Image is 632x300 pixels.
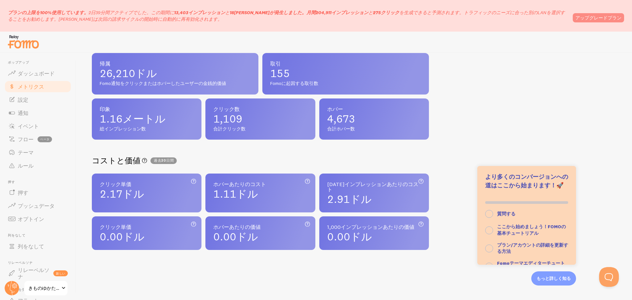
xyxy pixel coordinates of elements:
[327,126,355,132] font: 合計ホバー数
[368,10,373,15] font: と
[4,133,72,146] a: フロー ベータ
[18,162,34,169] font: ルール
[24,280,68,296] a: きものゆかた[PERSON_NAME]
[327,193,372,205] font: 2.91ドル
[575,15,621,21] font: アップグレードプラン
[89,10,174,15] font: 2日39分間アクティブでした。この期間に
[270,60,281,67] font: 取引
[8,287,33,292] font: ヘルプを受ける
[100,181,131,187] font: クリック単価
[327,106,343,112] font: ホバー
[477,239,576,258] button: プラン/アカウントの詳細を更新する方法
[4,146,72,159] a: テーマ
[213,181,266,187] font: ホバーあたりのコスト
[497,242,568,255] font: プラン/アカウントの詳細を更新する方法
[4,120,72,133] a: イベント
[8,233,26,237] font: 列をなして
[4,267,72,280] a: リレーペルソナ 新しい
[316,10,368,15] font: 204,911インプレッション
[100,187,144,200] font: 2.17ドル
[497,211,515,217] font: 質問する
[4,240,72,253] a: 列をなして
[477,221,576,239] button: ここから始めましょう！FOMOの基本チュートリアル
[531,271,576,286] div: もっと詳しく知る
[8,180,15,184] font: 押す
[225,10,230,15] font: と
[213,230,258,243] font: 0.00ドル
[4,212,72,226] a: オプトイン
[100,106,110,112] font: 印象
[100,126,146,132] font: 総インプレッション数
[537,276,571,281] font: もっと詳しく知る
[18,189,28,196] font: 押す
[8,260,33,265] font: リレーペルソナ
[4,186,72,199] a: 押す
[4,80,72,93] a: メトリクス
[18,70,55,77] font: ダッシュボード
[327,112,355,125] font: 4,673
[92,155,141,165] font: コストと価値
[154,158,174,163] font: 過去30日間
[100,230,145,243] font: 0.00ドル
[100,80,226,86] font: Fomo通知をクリックまたはホバーしたユーザーの金銭的価値
[497,224,566,236] font: ここから始めましょう！FOMOの基本チュートリアル
[213,106,240,112] font: クリック数
[100,112,166,125] font: 1.16メートル
[4,159,72,172] a: ルール
[18,83,44,90] font: メトリクス
[18,136,34,143] font: フロー
[373,10,399,15] font: 275クリック
[477,166,576,265] div: もっと詳しく知る
[18,216,44,222] font: オプトイン
[4,106,72,120] a: 通知
[599,267,619,287] iframe: ヘルプスカウトビーコン - オープン
[8,60,29,65] font: ポップアップ
[4,93,72,106] a: 設定
[213,112,242,125] font: 1,109
[8,10,89,15] font: プランの上限を100%使用しています。
[327,181,418,193] font: [DATE]インプレッションあたりのコスト
[270,67,290,80] font: 155
[100,67,157,80] font: 26,210ドル
[327,230,372,243] font: 0.00ドル
[18,243,44,250] font: 列をなして
[28,285,90,291] font: きものゆかた[PERSON_NAME]
[56,272,66,275] font: 新しい
[270,80,318,86] font: Fomoに起因する取引数
[477,206,576,221] button: 質問する
[213,126,246,132] font: 合計クリック数
[18,203,55,209] font: プッシュデータ
[497,260,565,273] font: Fomoテーマエディターチュートリアル
[18,110,28,116] font: 通知
[230,10,316,15] font: 18[PERSON_NAME]が発生しました。月間
[18,149,34,156] font: テーマ
[7,33,40,50] img: fomo-relay-logo-orange.svg
[213,187,258,200] font: 1.11ドル
[174,10,225,15] font: 13,403インプレッション
[4,67,72,80] a: ダッシュボード
[100,224,131,230] font: クリック単価
[18,96,28,103] font: 設定
[40,137,50,141] font: ベータ
[399,10,459,15] font: を生成できると予測されます
[485,201,568,204] div: 100%のうち0%
[213,224,261,230] font: ホバーあたりの価値
[4,199,72,212] a: プッシュデータ
[100,60,110,67] font: 帰属
[485,173,568,189] font: より多くのコンバージョンへの道はここから始まります！🚀
[327,224,414,230] font: 1,000インプレッションあたりの価値
[18,267,49,280] font: リレーペルソナ
[18,123,39,129] font: イベント
[477,258,576,276] button: Fomoテーマエディターチュートリアル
